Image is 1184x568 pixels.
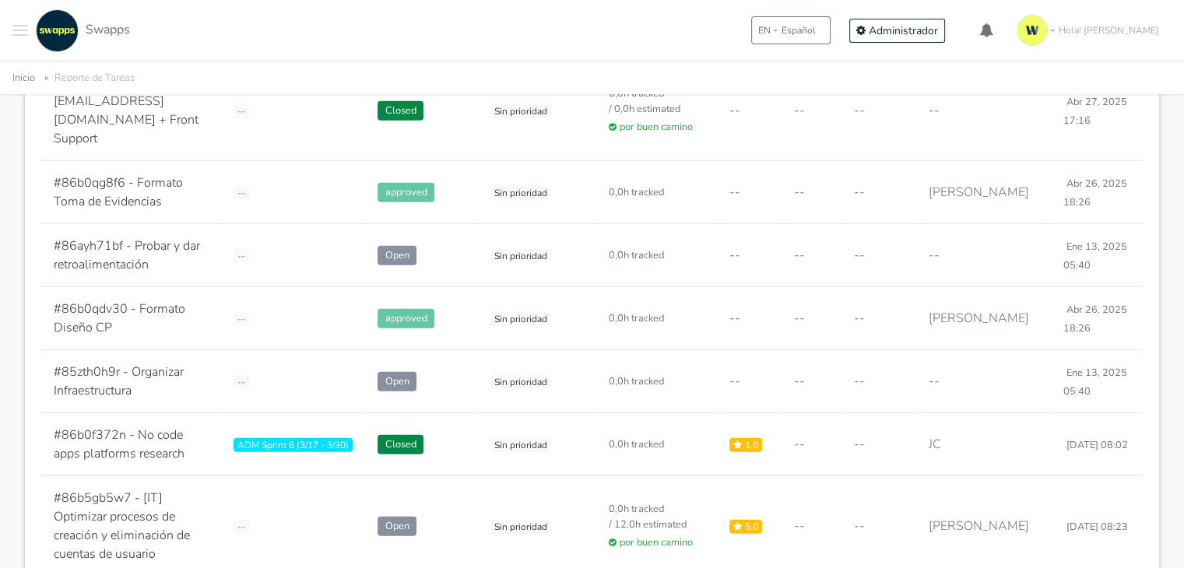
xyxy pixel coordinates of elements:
span: Open [378,517,416,537]
span: Closed [378,101,423,121]
small: por buen camino [609,535,704,550]
span: Sin prioridad [490,438,551,452]
button: ENEspañol [751,16,831,44]
small: 0,0h tracked [609,248,704,263]
li: Reporte de Tareas [38,69,135,87]
a: Hola! [PERSON_NAME] [1010,9,1172,52]
small: Ene 13, 2025 05:40 [1063,240,1127,272]
small: Abr 26, 2025 18:26 [1063,303,1127,335]
button: Toggle navigation menu [12,9,28,52]
td: -- [841,350,916,413]
td: -- [717,161,782,224]
small: / 0,0h estimated [609,102,704,117]
td: -- [717,287,782,350]
span: Sin prioridad [490,312,551,326]
td: -- [841,287,916,350]
span: approved [378,309,434,329]
small: [DATE] 08:23 [1063,520,1128,534]
span: #86b0qg8f6 - Formato Toma de Evidencias [54,174,183,210]
span: approved [378,183,434,203]
td: -- [916,61,1051,161]
span: -- [234,104,249,118]
td: -- [841,161,916,224]
span: #85zth0h9r - Organizar Infraestructura [54,363,184,399]
td: -- [841,224,916,287]
span: -- [234,249,249,263]
span: -- [234,375,249,389]
td: -- [782,413,841,476]
td: -- [782,224,841,287]
img: isotipo-3-3e143c57.png [1017,15,1048,46]
td: -- [841,61,916,161]
span: Sin prioridad [490,520,551,534]
td: -- [782,350,841,413]
span: Sin prioridad [490,186,551,200]
td: -- [717,350,782,413]
span: Sin prioridad [490,249,551,263]
td: -- [782,161,841,224]
small: 0,0h tracked [609,311,704,326]
td: -- [717,224,782,287]
td: -- [916,224,1051,287]
span: #86b5gb5w7 - [IT] Optimizar procesos de creación y eliminación de cuentas de usuario [54,489,190,563]
a: Swapps [32,9,130,52]
span: Closed [378,435,423,455]
a: Inicio [12,71,35,85]
span: Swapps [86,21,130,38]
td: -- [916,350,1051,413]
span: Sin prioridad [490,104,551,118]
span: Sin prioridad [490,375,551,389]
small: 0,0h tracked [609,502,704,517]
span: -- [234,186,249,200]
a: [PERSON_NAME] [929,517,1029,535]
a: JC [929,436,941,453]
span: 1,0 [729,438,762,452]
span: -- [234,312,249,326]
small: 0,0h tracked [609,374,704,389]
small: Abr 27, 2025 17:16 [1063,95,1127,128]
span: #86b0qdv30 - Formato Diseño CP [54,300,185,336]
small: 0,0h tracked [609,185,704,200]
span: Hola! [PERSON_NAME] [1059,23,1159,37]
small: Ene 13, 2025 05:40 [1063,366,1127,398]
small: por buen camino [609,120,704,135]
small: 0,0h tracked [609,86,704,101]
small: / 12,0h estimated [609,517,704,532]
span: Español [782,23,816,37]
span: Administrador [869,23,938,38]
small: 0,0h tracked [609,437,704,452]
a: [PERSON_NAME] [929,184,1029,201]
td: -- [841,413,916,476]
span: Open [378,246,416,266]
span: -- [234,520,249,534]
small: [DATE] 08:02 [1063,438,1128,452]
td: -- [717,61,782,161]
small: Abr 26, 2025 18:26 [1063,177,1127,209]
span: 5,0 [729,520,762,534]
span: #86b0f372n - No code apps platforms research [54,426,184,462]
a: [PERSON_NAME] [929,310,1029,327]
a: ADM Sprint 6 (3/17 - 3/30) [234,438,353,452]
td: -- [782,61,841,161]
span: #85zrx9168 - Acceso [EMAIL_ADDRESS][DOMAIN_NAME] + Front Support [54,74,199,147]
a: Administrador [849,19,945,43]
span: #86ayh71bf - Probar y dar retroalimentación [54,237,200,273]
img: swapps-linkedin-v2.jpg [36,9,79,52]
span: Open [378,372,416,392]
td: -- [782,287,841,350]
